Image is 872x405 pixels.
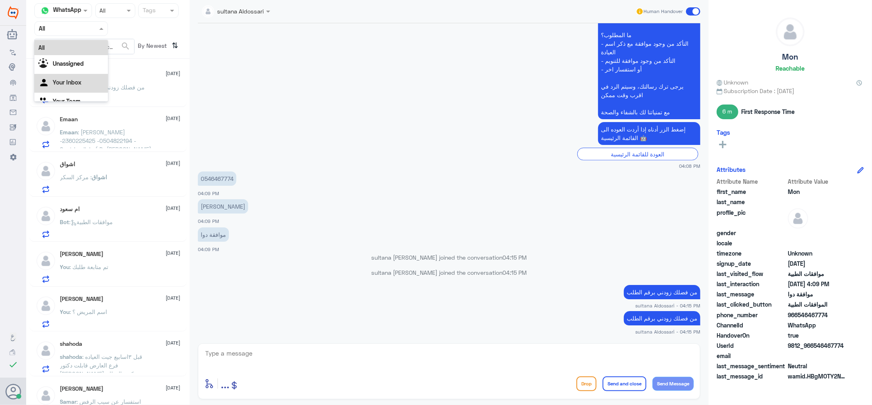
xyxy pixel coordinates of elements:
[717,331,786,340] span: HandoverOn
[53,98,81,105] b: Your Team
[70,308,108,315] span: : اسم المريض ؟
[60,340,83,347] h5: shahoda
[60,161,76,168] h5: اشواق
[624,311,700,325] p: 23/9/2025, 4:15 PM
[172,39,179,52] i: ⇅
[788,341,847,350] span: 9812_966546467774
[60,385,104,392] h5: Samar Alsofyani
[60,206,80,213] h5: ام سعود
[788,311,847,319] span: 966546467774
[53,60,84,67] b: Unassigned
[166,160,181,167] span: [DATE]
[60,218,69,225] span: Bot
[577,148,698,160] div: العودة للقائمة الرئيسية
[776,65,805,72] h6: Reachable
[221,374,229,393] button: ...
[788,239,847,247] span: null
[788,208,808,229] img: defaultAdmin.png
[5,384,21,399] button: Avatar
[8,6,18,19] img: Widebot Logo
[36,296,56,316] img: defaultAdmin.png
[60,353,83,360] span: shahoda
[788,321,847,329] span: 2
[198,247,219,252] span: 04:09 PM
[788,290,847,298] span: موافقة دوا
[741,107,795,116] span: First Response Time
[92,174,108,180] span: اشواق
[60,251,104,258] h5: Salman Alamri
[36,340,56,361] img: defaultAdmin.png
[717,129,730,136] h6: Tags
[788,352,847,360] span: null
[141,6,156,16] div: Tags
[198,268,700,277] p: sultana [PERSON_NAME] joined the conversation
[717,321,786,329] span: ChannelId
[717,372,786,381] span: last_message_id
[717,269,786,278] span: last_visited_flow
[717,105,738,119] span: 6 m
[788,300,847,309] span: الموافقات الطبية
[166,294,181,302] span: [DATE]
[77,398,141,405] span: : استفسار عن سبب الرفض
[166,249,181,257] span: [DATE]
[60,116,78,123] h5: Emaan
[60,129,152,178] span: : [PERSON_NAME] -2360225425 -0504822194 -Gastric clinic ( Dr [PERSON_NAME] ) Looking for my sick ...
[166,384,181,392] span: [DATE]
[60,263,70,270] span: You
[166,115,181,122] span: [DATE]
[717,229,786,237] span: gender
[717,352,786,360] span: email
[788,229,847,237] span: null
[221,376,229,391] span: ...
[60,174,92,180] span: : مركز السكر
[39,4,51,17] img: whatsapp.png
[788,177,847,186] span: Attribute Value
[717,300,786,309] span: last_clicked_button
[38,58,51,71] img: Unassigned.svg
[134,39,169,55] span: By Newest
[36,251,56,271] img: defaultAdmin.png
[69,218,113,225] span: : موافقات الطبية
[598,122,700,145] p: 23/9/2025, 4:08 PM
[198,171,236,186] p: 23/9/2025, 4:09 PM
[60,398,77,405] span: Samar
[198,218,219,224] span: 04:09 PM
[576,376,596,391] button: Drop
[788,187,847,196] span: Mon
[788,362,847,370] span: 0
[717,259,786,268] span: signup_date
[788,372,847,381] span: wamid.HBgMOTY2NTQ2NDY3Nzc0FQIAEhgUM0FGRkZFNjNDODFDRUQ0NUZDMDkA
[717,187,786,196] span: first_name
[717,280,786,288] span: last_interaction
[198,199,248,214] p: 23/9/2025, 4:09 PM
[60,129,78,136] span: Emaan
[776,18,804,46] img: defaultAdmin.png
[782,52,798,62] h5: Mon
[166,339,181,347] span: [DATE]
[788,259,847,268] span: 2025-09-22T12:35:19.173Z
[198,191,219,196] span: 04:09 PM
[503,254,527,261] span: 04:15 PM
[35,39,134,54] input: Search by Name, Local etc…
[788,331,847,340] span: true
[38,96,51,108] img: yourTeam.svg
[166,205,181,212] span: [DATE]
[717,362,786,370] span: last_message_sentiment
[60,296,104,303] h5: Ahmed Abuelezz
[717,87,864,95] span: Subscription Date : [DATE]
[36,161,56,181] img: defaultAdmin.png
[60,308,70,315] span: You
[717,249,786,258] span: timezone
[38,44,45,51] b: All
[717,166,746,173] h6: Attributes
[788,249,847,258] span: Unknown
[603,376,646,391] button: Send and close
[624,285,700,299] p: 23/9/2025, 4:15 PM
[503,269,527,276] span: 04:15 PM
[788,280,847,288] span: 2025-09-23T13:09:40.022Z
[717,290,786,298] span: last_message
[717,198,786,206] span: last_name
[70,263,109,270] span: : تم متابعة طلبك
[198,227,229,242] p: 23/9/2025, 4:09 PM
[198,253,700,262] p: sultana [PERSON_NAME] joined the conversation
